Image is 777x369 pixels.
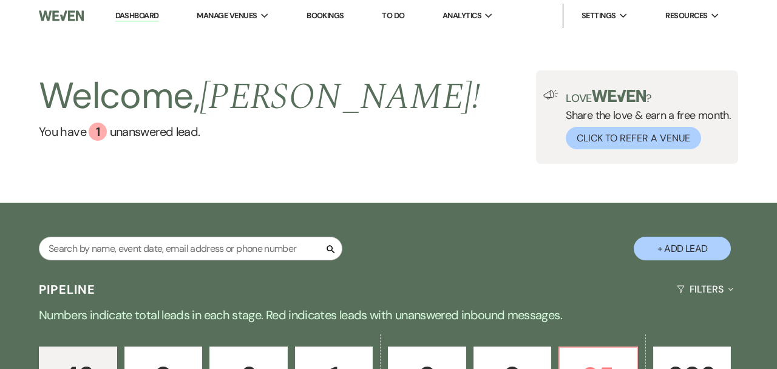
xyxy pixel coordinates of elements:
[592,90,646,102] img: weven-logo-green.svg
[634,237,731,260] button: + Add Lead
[39,70,480,123] h2: Welcome,
[582,10,616,22] span: Settings
[566,90,731,104] p: Love ?
[665,10,707,22] span: Resources
[672,273,738,305] button: Filters
[558,90,731,149] div: Share the love & earn a free month.
[382,10,404,21] a: To Do
[39,237,342,260] input: Search by name, event date, email address or phone number
[307,10,344,21] a: Bookings
[197,10,257,22] span: Manage Venues
[443,10,481,22] span: Analytics
[543,90,558,100] img: loud-speaker-illustration.svg
[566,127,701,149] button: Click to Refer a Venue
[200,69,480,125] span: [PERSON_NAME] !
[39,281,96,298] h3: Pipeline
[39,3,84,29] img: Weven Logo
[115,10,159,22] a: Dashboard
[39,123,480,141] a: You have 1 unanswered lead.
[89,123,107,141] div: 1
